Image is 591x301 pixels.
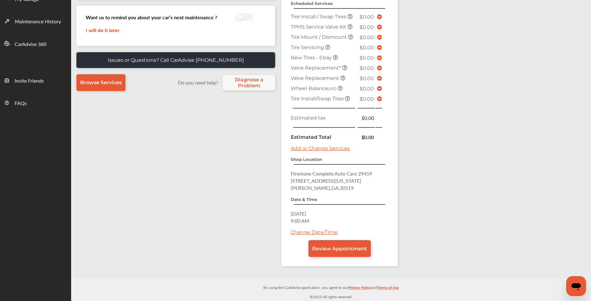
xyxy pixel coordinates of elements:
span: Valve Replacement [291,75,340,81]
span: TPMS Service Valve Kit [291,24,348,30]
strong: Shop Location [291,157,322,162]
span: Firestone Complete Auto Care 29459 [291,170,372,177]
span: $0.00 [360,14,374,20]
label: Do you need help? [175,79,221,86]
span: New Tires - Ebay [291,55,333,61]
span: $0.00 [360,65,374,71]
span: $0.00 [360,34,374,40]
a: Maintenance History [0,10,71,32]
span: Diagnose a Problem [226,77,272,89]
div: © 2025 All rights reserved. [71,279,591,301]
span: [STREET_ADDRESS][US_STATE] [291,177,361,184]
span: Tire Install/Swap Tires [291,96,345,102]
strong: Scheduled Services [291,1,333,6]
a: Review Appointment [308,240,371,257]
p: By using the CarAdvise application, you agree to our and [71,284,591,290]
a: Add or Change Services [291,145,350,151]
span: Invite Friends [15,77,44,85]
span: [DATE] [291,210,306,217]
a: Issues or Questions? Call CarAdvise [PHONE_NUMBER] [76,52,275,68]
span: Valve Replacement* [291,65,342,71]
small: (All) [328,86,336,91]
td: Estimated tax [289,113,357,123]
iframe: Button to launch messaging window [566,276,586,296]
span: $0.00 [360,24,374,30]
span: FAQs [15,99,27,107]
span: CarAdvise 360 [15,40,46,48]
a: Diagnose a Problem [223,75,275,90]
h3: Want us to remind you about your car’s next maintenance ? [86,14,217,21]
span: $0.00 [360,75,374,81]
a: Privacy Policy [348,284,371,294]
span: $0.00 [360,96,374,102]
span: Tire Install / Swap Tires [291,14,348,20]
span: Review Appointment [312,246,367,252]
span: $0.00 [360,86,374,92]
td: $0.00 [357,132,375,142]
span: $0.00 [360,55,374,61]
span: $0.00 [360,45,374,51]
strong: Date & Time [291,197,317,202]
span: Browse Services [80,80,122,85]
span: 9:00 AM [291,217,309,224]
span: Tire Servicing [291,44,325,50]
td: Estimated Total [289,132,357,142]
a: Terms of Use [377,284,399,294]
td: $0.00 [357,113,375,123]
span: Wheel Balance [291,85,338,91]
p: Issues or Questions? Call CarAdvise [PHONE_NUMBER] [108,57,244,63]
span: Tire Mount / Dismount [291,34,348,40]
span: [PERSON_NAME] , GA , 30519 [291,184,354,191]
span: Maintenance History [15,18,61,26]
a: I will do it later [86,28,120,33]
a: Browse Services [76,74,125,91]
a: Change Date/Time [291,229,338,235]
